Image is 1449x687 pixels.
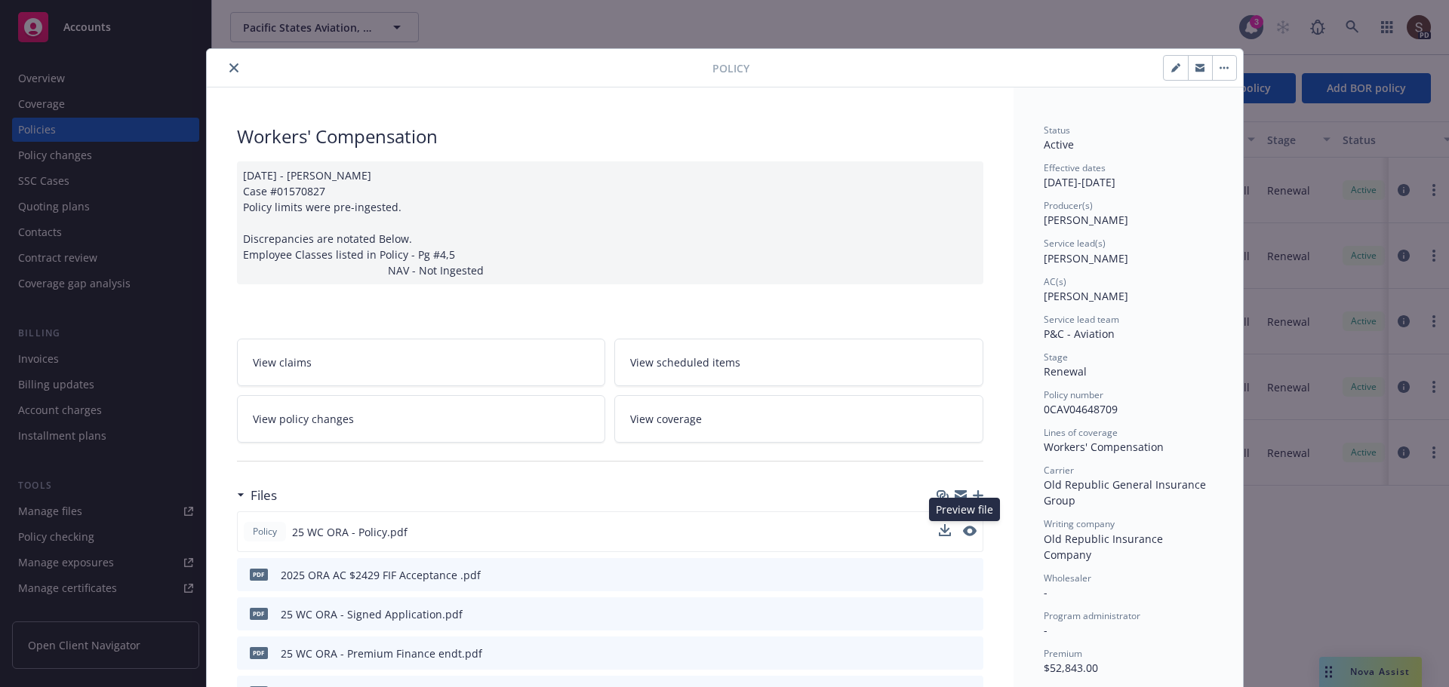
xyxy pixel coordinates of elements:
[929,498,1000,521] div: Preview file
[1044,213,1128,227] span: [PERSON_NAME]
[939,524,951,536] button: download file
[1044,464,1074,477] span: Carrier
[1044,351,1068,363] span: Stage
[940,606,952,622] button: download file
[939,524,951,540] button: download file
[964,606,977,622] button: preview file
[940,646,952,661] button: download file
[1044,609,1140,622] span: Program administrator
[250,569,268,580] span: pdf
[292,524,408,540] span: 25 WC ORA - Policy.pdf
[1044,517,1115,530] span: Writing company
[237,161,983,284] div: [DATE] - [PERSON_NAME] Case #01570827 Policy limits were pre-ingested. Discrepancies are notated ...
[253,411,354,427] span: View policy changes
[964,646,977,661] button: preview file
[963,524,977,540] button: preview file
[1044,661,1098,675] span: $52,843.00
[1044,161,1106,174] span: Effective dates
[630,354,740,370] span: View scheduled items
[237,339,606,386] a: View claims
[630,411,702,427] span: View coverage
[1044,426,1118,439] span: Lines of coverage
[1044,364,1087,379] span: Renewal
[963,526,977,536] button: preview file
[1044,585,1048,600] span: -
[1044,275,1066,288] span: AC(s)
[1044,313,1119,326] span: Service lead team
[1044,572,1091,584] span: Wholesaler
[1044,647,1082,660] span: Premium
[614,395,983,443] a: View coverage
[1044,124,1070,136] span: Status
[281,646,482,661] div: 25 WC ORA - Premium Finance endt.pdf
[250,647,268,658] span: pdf
[1044,388,1103,401] span: Policy number
[1044,402,1118,416] span: 0CAV04648709
[1044,251,1128,265] span: [PERSON_NAME]
[614,339,983,386] a: View scheduled items
[712,60,749,76] span: Policy
[1044,137,1074,152] span: Active
[1044,327,1115,341] span: P&C - Aviation
[1044,199,1093,212] span: Producer(s)
[281,567,481,583] div: 2025 ORA AC $2429 FIF Acceptance .pdf
[253,354,312,370] span: View claims
[237,486,277,505] div: Files
[237,395,606,443] a: View policy changes
[1044,532,1166,562] span: Old Republic Insurance Company
[1044,477,1209,508] span: Old Republic General Insurance Group
[1044,289,1128,303] span: [PERSON_NAME]
[281,606,463,622] div: 25 WC ORA - Signed Application.pdf
[1044,623,1048,637] span: -
[964,567,977,583] button: preview file
[250,525,280,538] span: Policy
[1044,439,1213,455] div: Workers' Compensation
[225,59,243,77] button: close
[251,486,277,505] h3: Files
[1044,237,1106,250] span: Service lead(s)
[1044,161,1213,190] div: [DATE] - [DATE]
[250,608,268,619] span: pdf
[940,567,952,583] button: download file
[237,124,983,149] div: Workers' Compensation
